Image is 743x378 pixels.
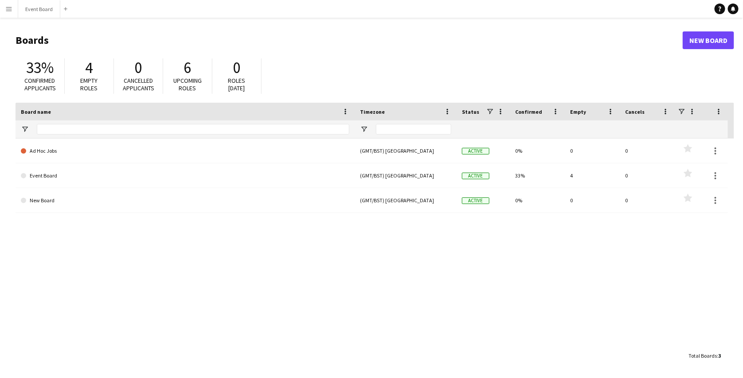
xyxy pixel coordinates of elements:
div: 33% [510,163,565,188]
div: (GMT/BST) [GEOGRAPHIC_DATA] [355,163,457,188]
div: 0% [510,188,565,212]
div: 0 [620,188,675,212]
button: Event Board [18,0,60,18]
span: Active [462,148,489,154]
div: (GMT/BST) [GEOGRAPHIC_DATA] [355,139,457,163]
span: Total Boards [688,352,717,359]
button: Open Filter Menu [21,125,29,133]
span: Confirmed applicants [24,77,56,92]
span: Upcoming roles [173,77,202,92]
a: Ad Hoc Jobs [21,139,349,163]
input: Timezone Filter Input [376,124,451,135]
span: Empty [570,108,586,115]
span: 33% [26,58,54,77]
span: Board name [21,108,51,115]
button: Open Filter Menu [360,125,368,133]
span: Roles [DATE] [228,77,246,92]
span: Active [462,197,489,204]
a: New Board [21,188,349,213]
span: Timezone [360,108,385,115]
div: 0 [620,139,675,163]
div: 0 [565,139,620,163]
span: Cancels [625,108,645,115]
div: (GMT/BST) [GEOGRAPHIC_DATA] [355,188,457,212]
div: 4 [565,163,620,188]
h1: Boards [16,34,683,47]
a: New Board [683,31,734,49]
span: 6 [184,58,192,77]
div: 0% [510,139,565,163]
a: Event Board [21,163,349,188]
span: 0 [135,58,142,77]
span: Confirmed [515,108,542,115]
input: Board name Filter Input [37,124,349,135]
span: Empty roles [81,77,98,92]
span: Status [462,108,479,115]
span: 4 [86,58,93,77]
span: 3 [718,352,721,359]
div: 0 [565,188,620,212]
span: Cancelled applicants [123,77,154,92]
span: Active [462,173,489,179]
span: 0 [233,58,241,77]
div: : [688,347,721,364]
div: 0 [620,163,675,188]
